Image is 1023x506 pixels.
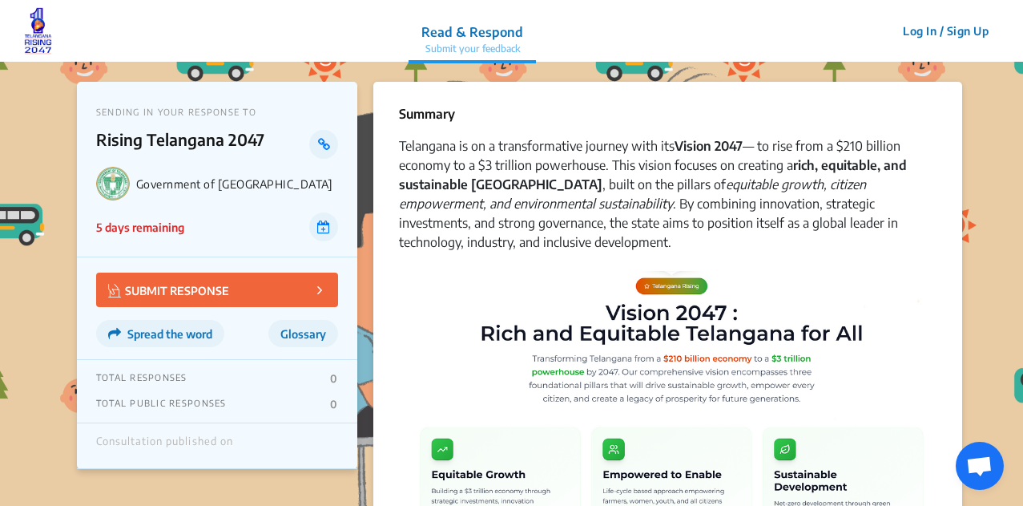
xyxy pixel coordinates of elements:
[399,104,455,123] p: Summary
[96,219,184,236] p: 5 days remaining
[96,398,227,411] p: TOTAL PUBLIC RESPONSES
[127,327,212,341] span: Spread the word
[96,320,224,347] button: Spread the word
[108,284,121,298] img: Vector.jpg
[421,22,523,42] p: Read & Respond
[96,435,233,456] div: Consultation published on
[136,177,338,191] p: Government of [GEOGRAPHIC_DATA]
[108,281,229,299] p: SUBMIT RESPONSE
[96,372,187,385] p: TOTAL RESPONSES
[399,176,866,212] em: equitable growth, citizen empowerment, and environmental sustainability
[330,398,337,411] p: 0
[96,273,338,307] button: SUBMIT RESPONSE
[280,327,326,341] span: Glossary
[956,442,1004,490] div: Open chat
[268,320,338,347] button: Glossary
[96,107,338,117] p: SENDING IN YOUR RESPONSE TO
[24,7,52,55] img: jwrukk9bl1z89niicpbx9z0dc3k6
[421,42,523,56] p: Submit your feedback
[330,372,337,385] p: 0
[96,130,310,159] p: Rising Telangana 2047
[675,138,743,154] strong: Vision 2047
[96,167,130,200] img: Government of Telangana logo
[892,18,999,43] button: Log In / Sign Up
